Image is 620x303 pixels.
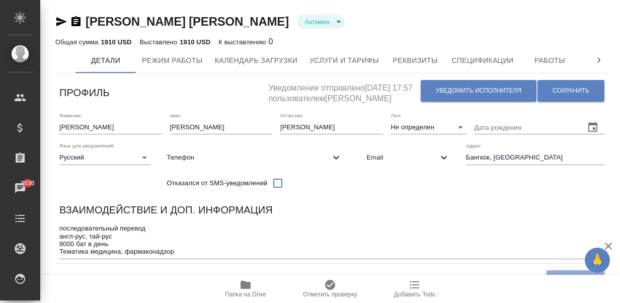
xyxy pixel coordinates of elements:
[82,54,130,67] span: Детали
[140,38,180,46] p: Выставлено
[167,153,330,163] span: Телефон
[372,275,457,303] button: Добавить Todo
[167,178,267,188] span: Отказался от SMS-уведомлений
[15,178,40,188] span: 3030
[215,54,298,67] span: Календарь загрузки
[391,54,439,67] span: Реквизиты
[59,202,273,218] h6: Взаимодействие и доп. информация
[451,54,513,67] span: Спецификации
[59,113,82,118] label: Фамилия:
[537,80,604,102] button: Сохранить
[358,146,457,169] div: Email
[203,275,288,303] button: Папка на Drive
[280,113,303,118] label: Отчество:
[366,153,437,163] span: Email
[391,113,402,118] label: Пол:
[3,176,38,201] a: 3030
[589,250,606,271] span: 🙏
[466,143,482,148] label: Адрес:
[59,143,115,148] label: Язык для уведомлений:
[585,248,610,273] button: 🙏
[70,16,82,28] button: Скопировать ссылку
[59,224,605,256] textarea: последовательный перевод англ-рус, тай-рус 8000 бат в день Тематика медицина, фармаконадзор
[303,291,357,298] span: Отметить проверку
[421,80,536,102] button: Уведомить исполнителя
[309,54,379,67] span: Услуги и тарифы
[142,54,203,67] span: Режим работы
[55,16,67,28] button: Скопировать ссылку для ЯМессенджера
[526,54,574,67] span: Работы
[288,275,372,303] button: Отметить проверку
[59,274,206,290] h6: Данные для авторизации
[297,15,345,29] div: Активен
[218,36,273,48] div: 0
[553,87,589,95] span: Сохранить
[218,38,268,46] p: К выставлению
[225,291,266,298] span: Папка на Drive
[59,85,110,101] h6: Профиль
[269,78,420,104] h5: Уведомление отправлено [DATE] 17:57 пользователем [PERSON_NAME]
[391,120,467,134] div: Не определен
[59,150,150,165] div: Русский
[394,291,435,298] span: Добавить Todo
[302,18,333,26] button: Активен
[86,15,289,28] a: [PERSON_NAME] [PERSON_NAME]
[55,38,101,46] p: Общая сумма
[436,87,521,95] span: Уведомить исполнителя
[170,113,181,118] label: Имя:
[101,38,131,46] p: 1910 USD
[180,38,210,46] p: 1910 USD
[159,146,350,169] div: Телефон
